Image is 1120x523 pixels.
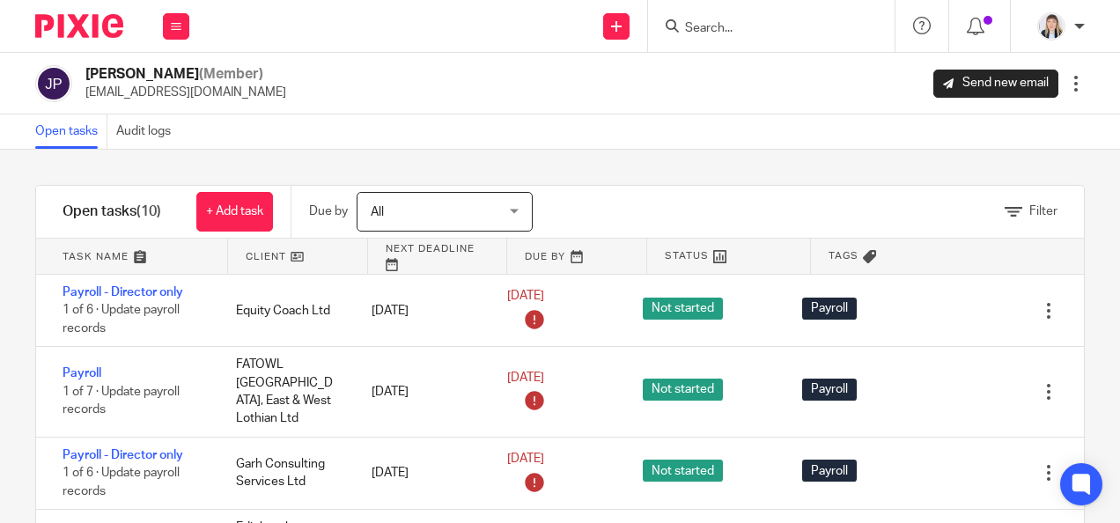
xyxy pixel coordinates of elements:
[85,65,286,84] h2: [PERSON_NAME]
[63,467,180,497] span: 1 of 6 · Update payroll records
[802,298,857,320] span: Payroll
[933,70,1058,98] a: Send new email
[643,379,723,401] span: Not started
[507,372,544,384] span: [DATE]
[354,455,490,490] div: [DATE]
[643,460,723,482] span: Not started
[199,67,263,81] span: (Member)
[218,446,354,500] div: Garh Consulting Services Ltd
[63,367,101,379] a: Payroll
[35,14,123,38] img: Pixie
[85,84,286,101] p: [EMAIL_ADDRESS][DOMAIN_NAME]
[63,386,180,416] span: 1 of 7 · Update payroll records
[1037,12,1065,41] img: Carlean%20Parker%20Pic.jpg
[309,203,348,220] p: Due by
[63,286,183,298] a: Payroll - Director only
[116,114,180,149] a: Audit logs
[371,206,384,218] span: All
[354,293,490,328] div: [DATE]
[63,203,161,221] h1: Open tasks
[1029,205,1057,217] span: Filter
[63,449,183,461] a: Payroll - Director only
[829,248,858,263] span: Tags
[63,305,180,335] span: 1 of 6 · Update payroll records
[35,114,107,149] a: Open tasks
[218,293,354,328] div: Equity Coach Ltd
[218,347,354,436] div: FATOWL [GEOGRAPHIC_DATA], East & West Lothian Ltd
[802,460,857,482] span: Payroll
[507,453,544,465] span: [DATE]
[665,248,709,263] span: Status
[35,65,72,102] img: svg%3E
[643,298,723,320] span: Not started
[354,374,490,409] div: [DATE]
[802,379,857,401] span: Payroll
[136,204,161,218] span: (10)
[507,291,544,303] span: [DATE]
[196,192,273,232] a: + Add task
[683,21,842,37] input: Search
